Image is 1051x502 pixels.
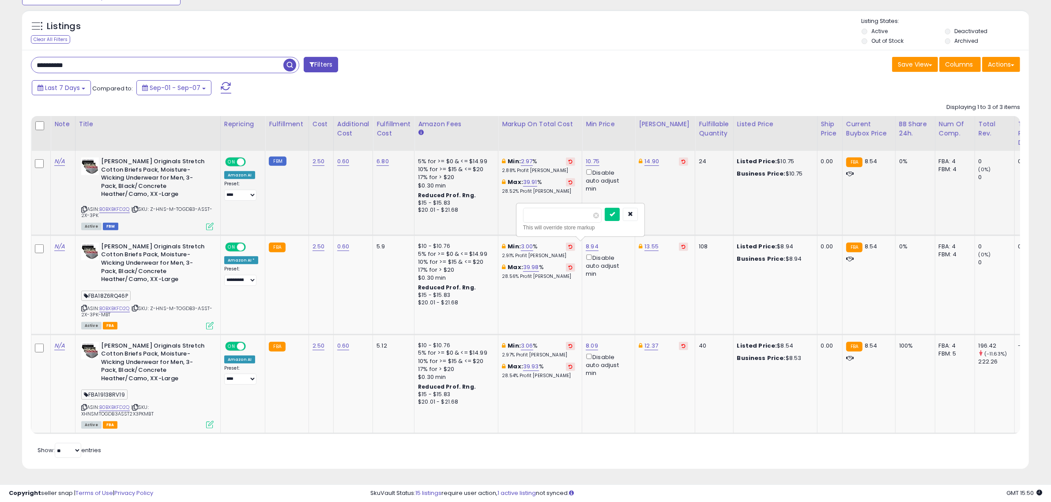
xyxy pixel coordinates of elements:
strong: Copyright [9,489,41,497]
div: $8.53 [737,354,810,362]
span: FBM [103,223,119,230]
b: Min: [508,341,521,350]
span: Last 7 Days [45,83,80,92]
a: 15 listings [415,489,441,497]
div: % [502,363,575,379]
a: 8.09 [586,341,598,350]
a: N/A [54,341,65,350]
div: $0.30 min [418,182,491,190]
span: Sep-01 - Sep-07 [150,83,200,92]
div: 0 [979,243,1014,251]
div: ASIN: [81,243,214,329]
div: % [502,157,575,174]
a: 39.91 [523,178,537,187]
b: Min: [508,157,521,165]
span: Columns [945,60,973,69]
div: 0.00 [1018,243,1038,251]
div: 0 [979,258,1014,266]
div: 5% for >= $0 & <= $14.99 [418,349,491,357]
a: 8.94 [586,242,599,251]
p: 28.52% Profit [PERSON_NAME] [502,188,575,195]
b: Listed Price: [737,242,777,251]
span: 8.54 [865,242,878,251]
a: N/A [54,242,65,251]
div: 5.9 [377,243,407,251]
div: 222.26 [979,358,1014,366]
div: 17% for > $20 [418,173,491,181]
div: Preset: [224,365,259,385]
a: 2.97 [521,157,533,166]
div: $15 - $15.83 [418,199,491,207]
div: Min Price [586,120,631,129]
span: 2025-09-16 15:50 GMT [1006,489,1042,497]
div: 196.42 [979,342,1014,350]
div: $20.01 - $21.68 [418,398,491,406]
div: Note [54,120,72,129]
a: 39.93 [523,362,539,371]
div: Disable auto adjust min [586,352,628,377]
b: Business Price: [737,169,786,178]
span: OFF [245,158,259,166]
span: | SKU: Z-HNS-M-TOGDB3-ASST-2X-3PK [81,206,213,219]
div: Amazon AI [224,171,255,179]
div: -25.84 [1018,342,1038,350]
div: 0% [899,157,928,165]
a: 13.55 [644,242,659,251]
small: (-11.63%) [984,350,1007,357]
span: 8.54 [865,341,878,350]
b: Listed Price: [737,157,777,165]
div: 5.12 [377,342,407,350]
div: Fulfillable Quantity [699,120,729,138]
button: Columns [939,57,981,72]
label: Archived [955,37,979,45]
b: Business Price: [737,255,786,263]
a: 3.06 [521,341,533,350]
div: Fulfillment Cost [377,120,411,138]
div: FBM: 4 [939,251,968,258]
div: Fulfillment [269,120,305,129]
span: ON [226,342,237,350]
a: 1 active listing [497,489,536,497]
span: Show: entries [38,446,101,454]
a: 0.60 [337,242,350,251]
b: Max: [508,362,523,371]
a: 6.80 [377,157,389,166]
a: B0BXBKFD2Q [99,305,130,312]
div: 5% for >= $0 & <= $14.99 [418,250,491,258]
span: FBA [103,421,118,429]
div: 17% for > $20 [418,266,491,274]
a: 0.60 [337,341,350,350]
div: Title [79,120,217,129]
div: Cost [313,120,330,129]
b: [PERSON_NAME] Originals Stretch Cotton Briefs Pack, Moisture-Wicking Underwear for Men, 3-Pack, B... [101,243,208,286]
th: The percentage added to the cost of goods (COGS) that forms the calculator for Min & Max prices. [498,116,582,151]
button: Save View [892,57,938,72]
small: FBA [846,157,863,167]
div: Amazon Fees [418,120,494,129]
div: FBM: 5 [939,350,968,358]
div: % [502,243,575,259]
img: 41l3Hi1osSL._SL40_.jpg [81,243,99,260]
div: 10% for >= $15 & <= $20 [418,165,491,173]
div: $20.01 - $21.68 [418,206,491,214]
span: FBA [103,322,118,330]
div: Preset: [224,266,259,286]
div: FBA: 4 [939,342,968,350]
div: $8.94 [737,255,810,263]
div: $10 - $10.76 [418,243,491,250]
b: [PERSON_NAME] Originals Stretch Cotton Briefs Pack, Moisture-Wicking Underwear for Men, 3-Pack, B... [101,342,208,385]
span: | SKU: XHNSMTOGDB3ASST2X3PKMBT [81,404,154,417]
a: 10.75 [586,157,599,166]
span: ON [226,158,237,166]
div: Repricing [224,120,262,129]
p: 2.91% Profit [PERSON_NAME] [502,253,575,259]
button: Filters [304,57,338,72]
div: 108 [699,243,726,251]
a: 2.50 [313,157,325,166]
div: Total Rev. Diff. [1018,120,1041,147]
div: % [502,263,575,280]
small: FBA [269,243,285,252]
div: Clear All Filters [31,35,70,44]
div: BB Share 24h. [899,120,931,138]
div: 10% for >= $15 & <= $20 [418,258,491,266]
